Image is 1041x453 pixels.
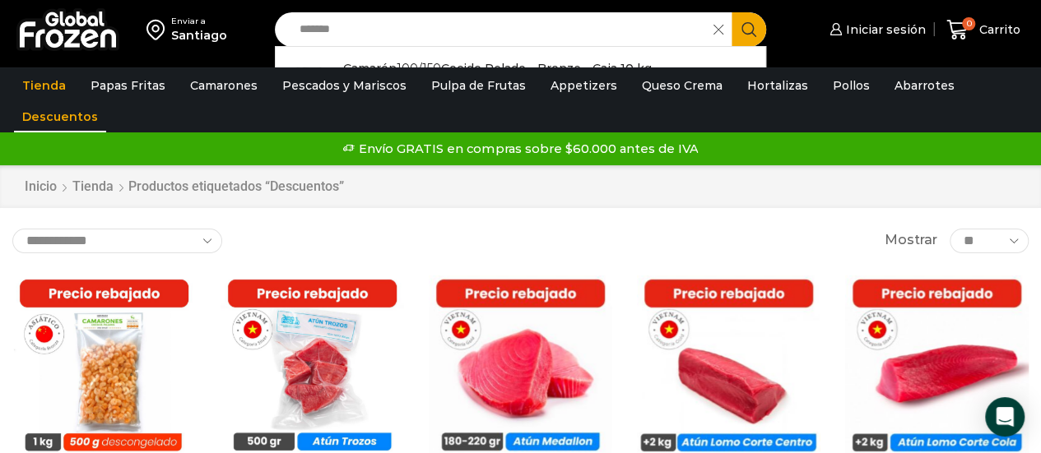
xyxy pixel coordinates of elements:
img: address-field-icon.svg [146,16,171,44]
a: Camarón100/150Cocido Pelado - Bronze - Caja 10 kg $4.380 [276,55,766,106]
a: Hortalizas [739,70,816,101]
a: Pulpa de Frutas [423,70,534,101]
div: Santiago [171,27,227,44]
a: Pescados y Mariscos [274,70,415,101]
div: Open Intercom Messenger [985,397,1025,437]
a: Tienda [14,70,74,101]
strong: 100/150 [397,61,441,76]
button: Search button [732,12,766,47]
a: Descuentos [14,101,106,132]
span: 0 [962,17,975,30]
a: Pollos [825,70,878,101]
a: Tienda [72,178,114,196]
a: Abarrotes [886,70,963,101]
h1: Productos etiquetados “Descuentos” [128,178,344,194]
a: Papas Fritas [82,70,174,101]
span: Mostrar [885,231,937,250]
nav: Breadcrumb [24,178,344,196]
span: Iniciar sesión [842,21,926,38]
a: Inicio [24,178,58,196]
a: Camarones [182,70,266,101]
a: Queso Crema [634,70,731,101]
a: Iniciar sesión [825,13,926,46]
a: Appetizers [542,70,625,101]
p: Camarón Cocido Pelado - Bronze - Caja 10 kg [343,59,652,77]
span: Carrito [975,21,1020,38]
div: Enviar a [171,16,227,27]
select: Pedido de la tienda [12,229,222,253]
a: 0 Carrito [942,11,1025,49]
